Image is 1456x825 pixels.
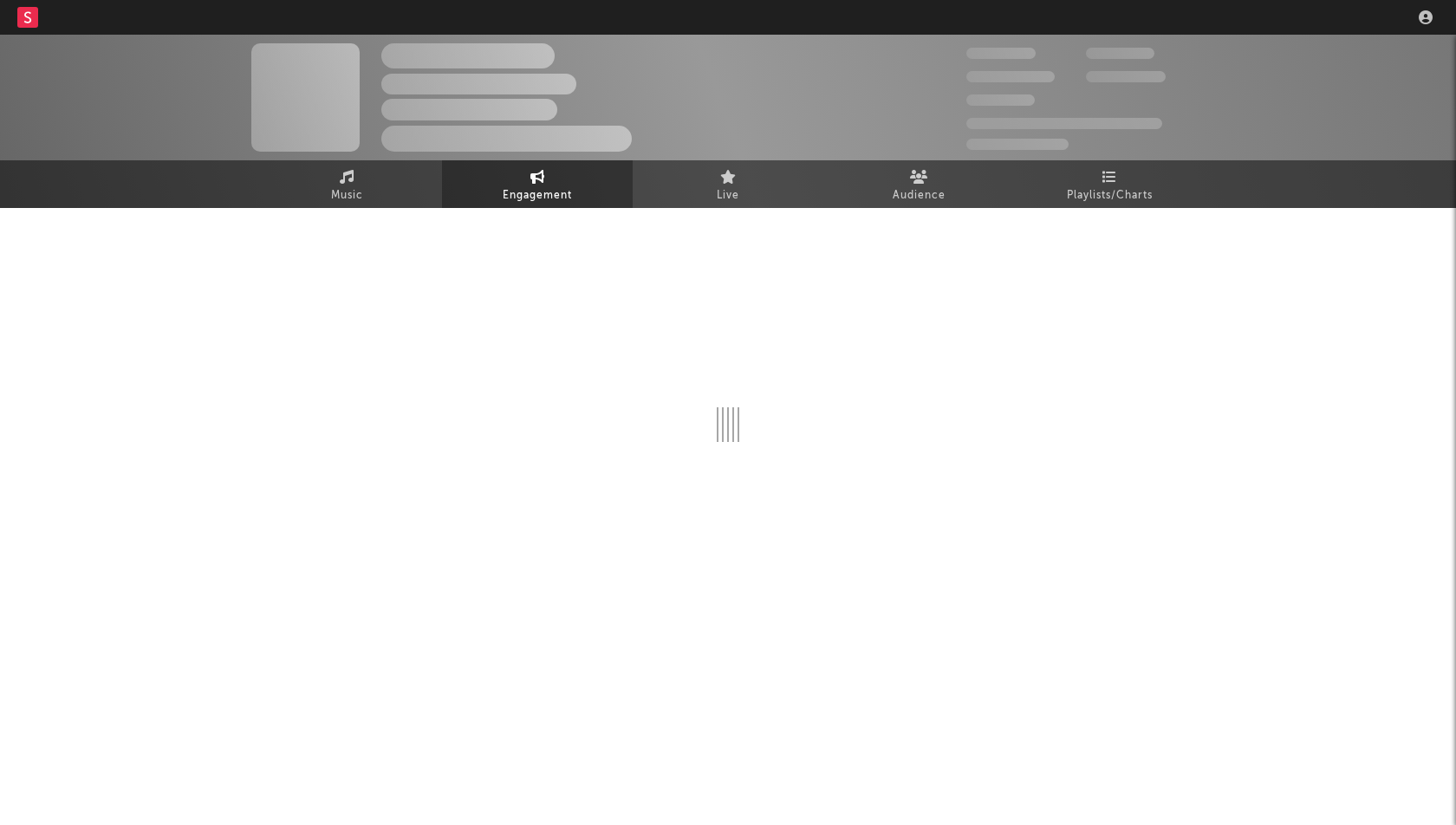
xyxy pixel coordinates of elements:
[1067,185,1153,206] span: Playlists/Charts
[1086,48,1154,59] span: 100 000
[442,160,633,208] a: Engagement
[966,139,1069,150] span: Jump Score: 85.0
[966,118,1162,129] span: 50 000 000 Monthly Listeners
[966,71,1055,82] span: 50 000 000
[966,48,1036,59] span: 300 000
[1014,160,1205,208] a: Playlists/Charts
[966,94,1035,106] span: 100 000
[633,160,823,208] a: Live
[717,185,739,206] span: Live
[251,160,442,208] a: Music
[1086,71,1166,82] span: 1 000 000
[893,185,946,206] span: Audience
[503,185,572,206] span: Engagement
[823,160,1014,208] a: Audience
[331,185,363,206] span: Music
